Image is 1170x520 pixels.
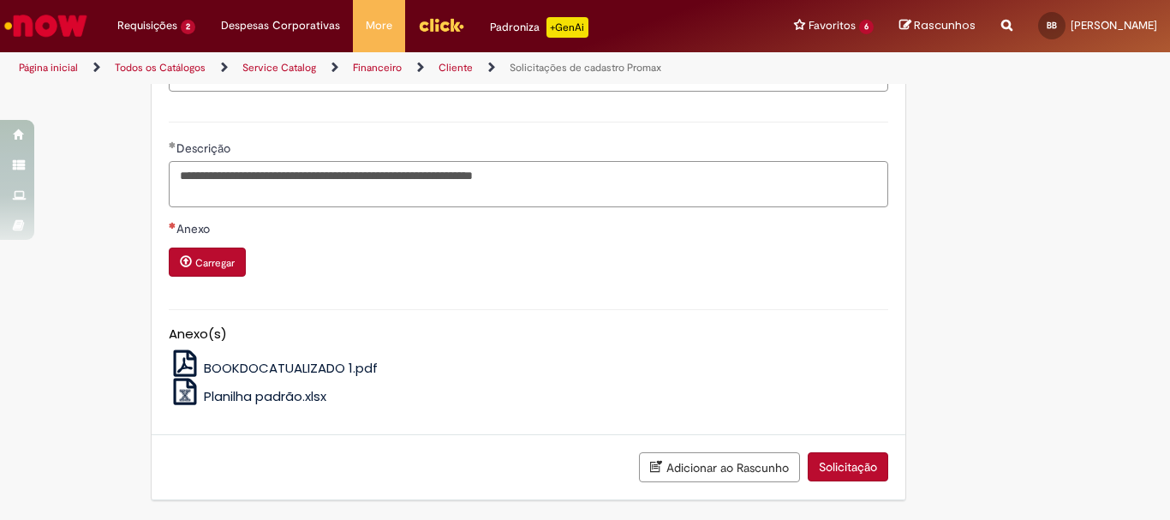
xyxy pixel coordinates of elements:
a: Solicitações de cadastro Promax [510,61,661,75]
span: BOOKDOCATUALIZADO 1.pdf [204,359,378,377]
ul: Trilhas de página [13,52,767,84]
button: Adicionar ao Rascunho [639,452,800,482]
a: Página inicial [19,61,78,75]
span: Obrigatório Preenchido [169,141,176,148]
span: Despesas Corporativas [221,17,340,34]
span: 2 [181,20,195,34]
a: Financeiro [353,61,402,75]
span: Favoritos [809,17,856,34]
img: ServiceNow [2,9,90,43]
small: Carregar [195,256,235,270]
span: BB [1047,20,1057,31]
p: +GenAi [546,17,588,38]
button: Solicitação [808,452,888,481]
span: More [366,17,392,34]
button: Carregar anexo de Anexo Required [169,248,246,277]
img: click_logo_yellow_360x200.png [418,12,464,38]
span: 6 [859,20,874,34]
textarea: Descrição [169,161,888,207]
span: Descrição [176,140,234,156]
h5: Anexo(s) [169,327,888,342]
span: Necessários [169,222,176,229]
a: Service Catalog [242,61,316,75]
a: Planilha padrão.xlsx [169,387,327,405]
span: Planilha padrão.xlsx [204,387,326,405]
a: Cliente [439,61,473,75]
span: Rascunhos [914,17,976,33]
span: Anexo [176,221,213,236]
a: Rascunhos [899,18,976,34]
a: BOOKDOCATUALIZADO 1.pdf [169,359,379,377]
span: [PERSON_NAME] [1071,18,1157,33]
div: Padroniza [490,17,588,38]
span: Requisições [117,17,177,34]
a: Todos os Catálogos [115,61,206,75]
